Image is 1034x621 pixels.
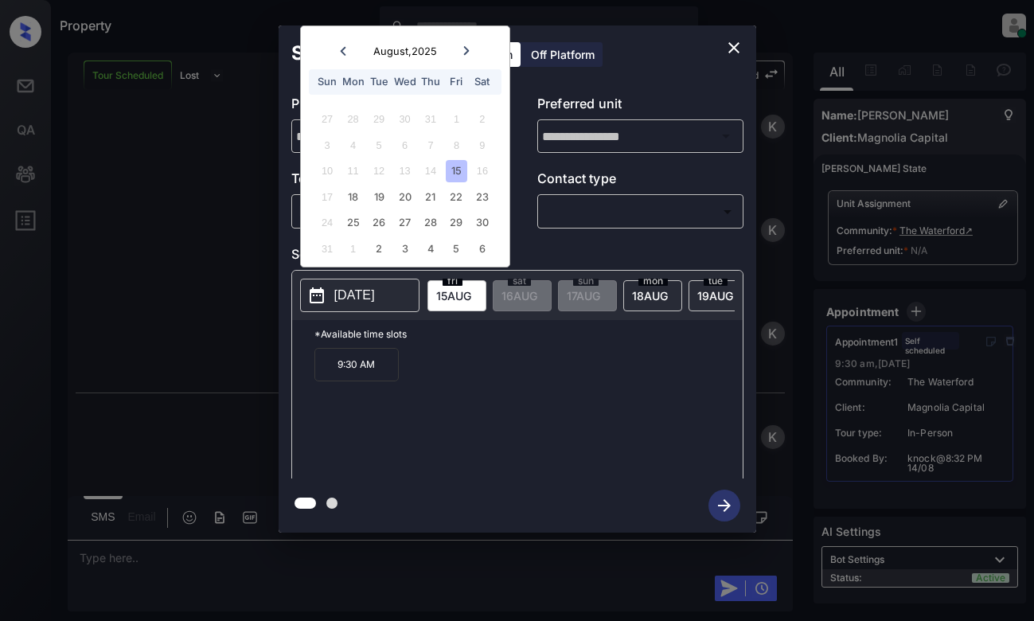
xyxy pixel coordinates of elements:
[317,71,338,92] div: Sun
[394,238,416,260] div: Choose Wednesday, September 3rd, 2025
[314,348,399,381] p: 9:30 AM
[419,135,441,156] div: Not available Thursday, August 7th, 2025
[394,71,416,92] div: Wed
[697,289,733,303] span: 19 AUG
[291,94,497,119] p: Preferred community
[342,238,364,260] div: Not available Monday, September 1st, 2025
[342,108,364,130] div: Not available Monday, July 28th, 2025
[368,71,389,92] div: Tue
[368,238,389,260] div: Choose Tuesday, September 2nd, 2025
[368,212,389,233] div: Choose Tuesday, August 26th, 2025
[704,276,728,286] span: tue
[537,169,743,194] p: Contact type
[394,135,416,156] div: Not available Wednesday, August 6th, 2025
[342,71,364,92] div: Mon
[419,186,441,208] div: Choose Thursday, August 21st, 2025
[436,289,471,303] span: 15 AUG
[419,160,441,182] div: Not available Thursday, August 14th, 2025
[446,71,467,92] div: Fri
[306,107,504,262] div: month 2025-08
[295,198,494,225] div: In Person
[279,25,441,81] h2: Schedule Tour
[334,286,375,305] p: [DATE]
[427,280,486,311] div: date-select
[291,244,743,270] p: Select slot
[471,160,493,182] div: Not available Saturday, August 16th, 2025
[317,186,338,208] div: Not available Sunday, August 17th, 2025
[638,276,668,286] span: mon
[446,108,467,130] div: Not available Friday, August 1st, 2025
[537,94,743,119] p: Preferred unit
[471,71,493,92] div: Sat
[368,160,389,182] div: Not available Tuesday, August 12th, 2025
[342,212,364,233] div: Choose Monday, August 25th, 2025
[317,108,338,130] div: Not available Sunday, July 27th, 2025
[368,186,389,208] div: Choose Tuesday, August 19th, 2025
[446,135,467,156] div: Not available Friday, August 8th, 2025
[314,320,743,348] p: *Available time slots
[443,276,462,286] span: fri
[632,289,668,303] span: 18 AUG
[317,238,338,260] div: Not available Sunday, August 31st, 2025
[471,108,493,130] div: Not available Saturday, August 2nd, 2025
[394,160,416,182] div: Not available Wednesday, August 13th, 2025
[300,279,419,312] button: [DATE]
[342,186,364,208] div: Choose Monday, August 18th, 2025
[446,186,467,208] div: Choose Friday, August 22nd, 2025
[368,135,389,156] div: Not available Tuesday, August 5th, 2025
[368,108,389,130] div: Not available Tuesday, July 29th, 2025
[394,186,416,208] div: Choose Wednesday, August 20th, 2025
[446,238,467,260] div: Choose Friday, September 5th, 2025
[342,135,364,156] div: Not available Monday, August 4th, 2025
[394,108,416,130] div: Not available Wednesday, July 30th, 2025
[419,71,441,92] div: Thu
[446,160,467,182] div: Choose Friday, August 15th, 2025
[419,212,441,233] div: Choose Thursday, August 28th, 2025
[317,135,338,156] div: Not available Sunday, August 3rd, 2025
[523,42,603,67] div: Off Platform
[623,280,682,311] div: date-select
[317,212,338,233] div: Not available Sunday, August 24th, 2025
[471,212,493,233] div: Choose Saturday, August 30th, 2025
[471,186,493,208] div: Choose Saturday, August 23rd, 2025
[471,135,493,156] div: Not available Saturday, August 9th, 2025
[471,238,493,260] div: Choose Saturday, September 6th, 2025
[718,32,750,64] button: close
[419,108,441,130] div: Not available Thursday, July 31st, 2025
[394,212,416,233] div: Choose Wednesday, August 27th, 2025
[291,169,497,194] p: Tour type
[446,212,467,233] div: Choose Friday, August 29th, 2025
[419,238,441,260] div: Choose Thursday, September 4th, 2025
[317,160,338,182] div: Not available Sunday, August 10th, 2025
[689,280,747,311] div: date-select
[342,160,364,182] div: Not available Monday, August 11th, 2025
